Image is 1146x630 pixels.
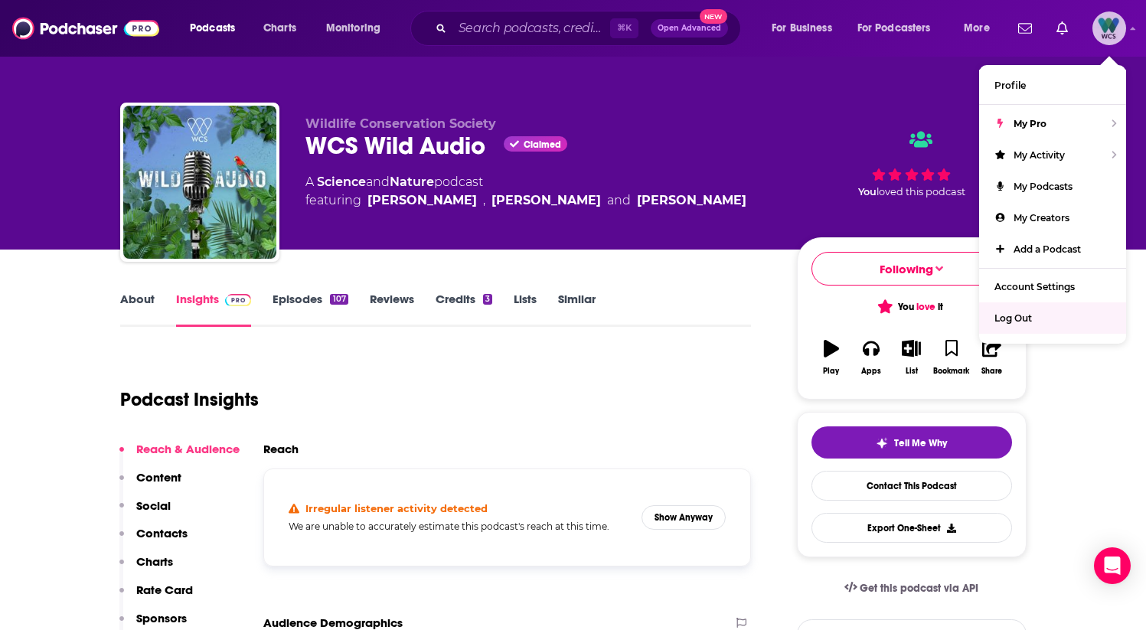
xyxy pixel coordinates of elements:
a: Nature [390,175,434,189]
button: Contacts [119,526,188,554]
span: My Podcasts [1014,181,1073,192]
button: List [891,330,931,385]
a: Add a Podcast [979,233,1126,265]
span: Wildlife Conservation Society [305,116,496,131]
div: 107 [330,294,348,305]
img: Podchaser - Follow, Share and Rate Podcasts [12,14,159,43]
button: Bookmark [932,330,971,385]
button: Reach & Audience [119,442,240,470]
p: Contacts [136,526,188,540]
span: love [916,301,935,313]
div: List [906,367,918,376]
span: Add a Podcast [1014,243,1081,255]
img: WCS Wild Audio [123,106,276,259]
button: Export One-Sheet [811,513,1012,543]
span: For Business [772,18,832,39]
a: Dan Rosen [637,191,746,210]
button: open menu [953,16,1009,41]
span: My Pro [1014,118,1046,129]
div: Search podcasts, credits, & more... [425,11,756,46]
a: Profile [979,70,1126,101]
a: Reviews [370,292,414,327]
a: About [120,292,155,327]
button: Open AdvancedNew [651,19,728,38]
button: open menu [315,16,400,41]
a: Get this podcast via API [832,570,991,607]
a: Contact This Podcast [811,471,1012,501]
p: Sponsors [136,611,187,625]
span: and [607,191,631,210]
input: Search podcasts, credits, & more... [452,16,610,41]
div: Apps [861,367,881,376]
div: Play [823,367,839,376]
button: open menu [761,16,851,41]
button: Rate Card [119,583,193,611]
a: Science [317,175,366,189]
h2: Reach [263,442,299,456]
a: Episodes107 [273,292,348,327]
span: Monitoring [326,18,380,39]
span: featuring [305,191,746,210]
span: Tell Me Why [894,437,947,449]
span: Claimed [524,141,561,149]
span: You [858,186,877,197]
div: Bookmark [933,367,969,376]
a: Lists [514,292,537,327]
span: My Creators [1014,212,1069,224]
a: My Creators [979,202,1126,233]
button: Show profile menu [1092,11,1126,45]
a: Charts [253,16,305,41]
span: Open Advanced [658,24,721,32]
span: Get this podcast via API [860,582,978,595]
a: Show notifications dropdown [1012,15,1038,41]
button: Share [971,330,1011,385]
p: Reach & Audience [136,442,240,456]
img: User Profile [1092,11,1126,45]
span: Log Out [994,312,1032,324]
span: More [964,18,990,39]
button: You love it [811,292,1012,322]
span: , [483,191,485,210]
div: 3 [483,294,492,305]
button: Social [119,498,171,527]
button: Following [811,252,1012,286]
span: Podcasts [190,18,235,39]
span: You it [880,301,943,313]
div: Youloved this podcast [797,116,1027,211]
a: My Podcasts [979,171,1126,202]
div: Share [981,367,1002,376]
button: Show Anyway [642,505,726,530]
a: [PERSON_NAME] [491,191,601,210]
a: Similar [558,292,596,327]
a: Show notifications dropdown [1050,15,1074,41]
img: tell me why sparkle [876,437,888,449]
button: open menu [847,16,953,41]
img: Podchaser Pro [225,294,252,306]
span: Charts [263,18,296,39]
span: My Activity [1014,149,1065,161]
span: Profile [994,80,1026,91]
button: tell me why sparkleTell Me Why [811,426,1012,459]
h4: Irregular listener activity detected [305,502,488,514]
button: Play [811,330,851,385]
a: InsightsPodchaser Pro [176,292,252,327]
p: Charts [136,554,173,569]
p: Social [136,498,171,513]
a: Credits3 [436,292,492,327]
button: open menu [179,16,255,41]
h5: We are unable to accurately estimate this podcast's reach at this time. [289,521,630,532]
span: For Podcasters [857,18,931,39]
span: New [700,9,727,24]
p: Rate Card [136,583,193,597]
a: Nat Moss [367,191,477,210]
button: Charts [119,554,173,583]
button: Content [119,470,181,498]
a: Account Settings [979,271,1126,302]
p: Content [136,470,181,485]
span: and [366,175,390,189]
h1: Podcast Insights [120,388,259,411]
h2: Audience Demographics [263,615,403,630]
button: Apps [851,330,891,385]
